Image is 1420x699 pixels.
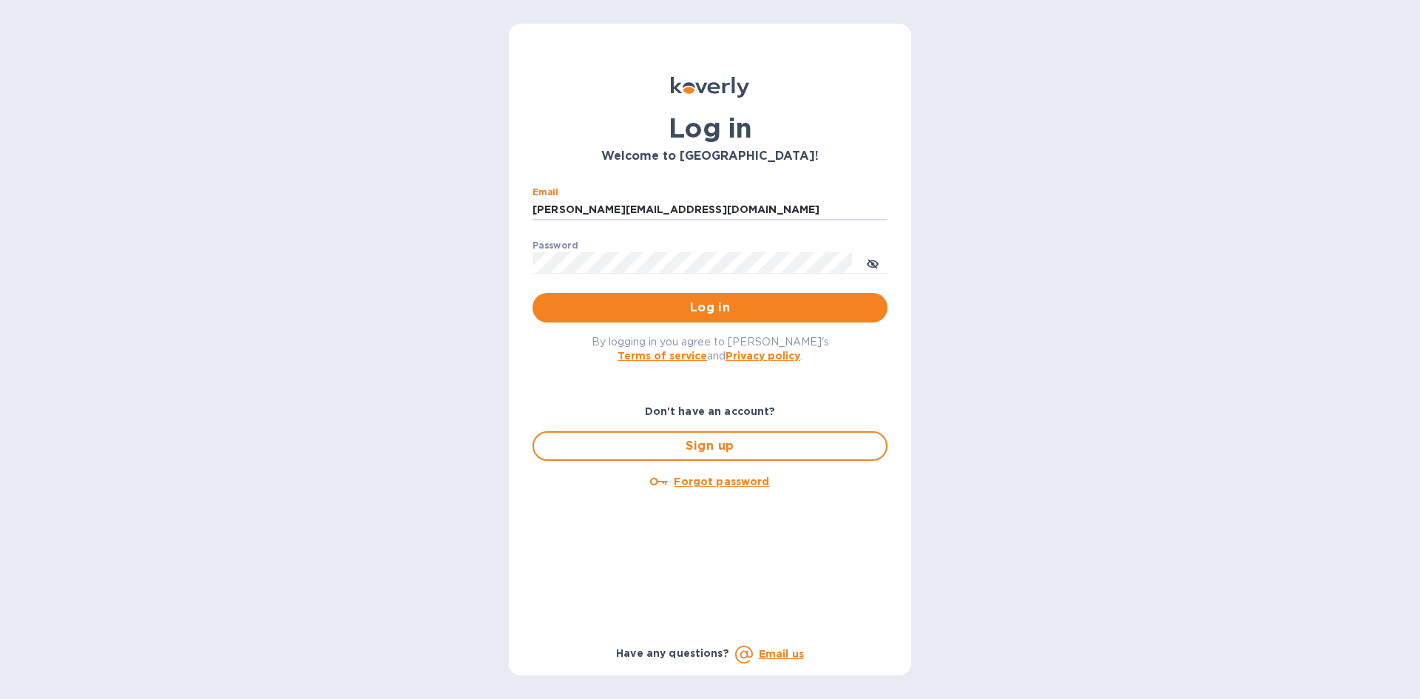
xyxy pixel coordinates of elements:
[532,188,558,197] label: Email
[544,299,876,317] span: Log in
[532,199,887,221] input: Enter email address
[532,149,887,163] h3: Welcome to [GEOGRAPHIC_DATA]!
[532,241,578,250] label: Password
[726,350,800,362] a: Privacy policy
[616,647,729,659] b: Have any questions?
[671,77,749,98] img: Koverly
[546,437,874,455] span: Sign up
[532,112,887,143] h1: Log in
[858,248,887,277] button: toggle password visibility
[618,350,707,362] a: Terms of service
[532,431,887,461] button: Sign up
[759,648,804,660] a: Email us
[532,293,887,323] button: Log in
[674,476,769,487] u: Forgot password
[645,405,776,417] b: Don't have an account?
[592,336,829,362] span: By logging in you agree to [PERSON_NAME]'s and .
